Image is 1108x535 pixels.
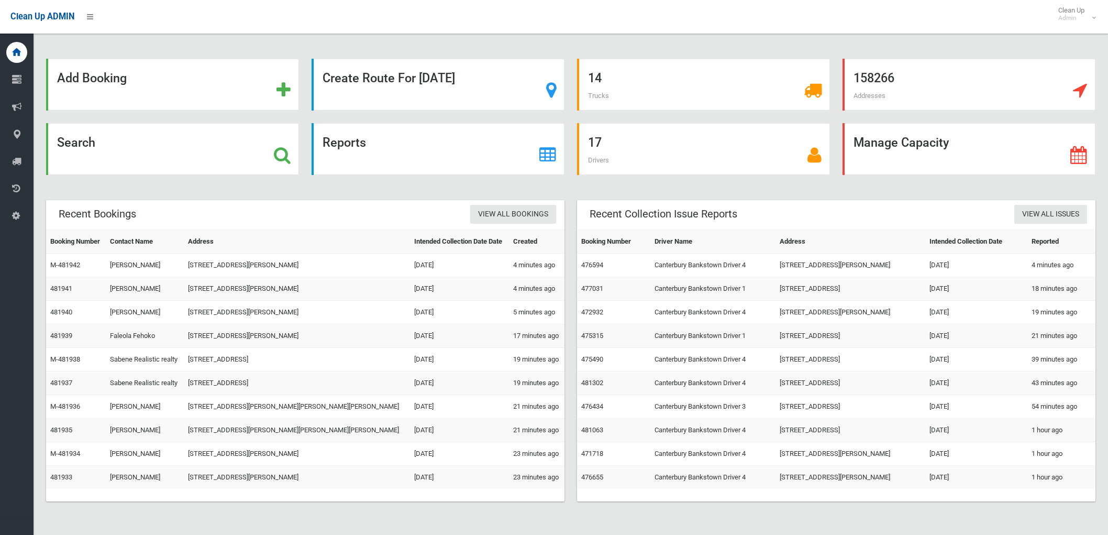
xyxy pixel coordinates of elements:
td: 54 minutes ago [1027,395,1095,419]
header: Recent Collection Issue Reports [577,204,750,224]
td: 17 minutes ago [509,324,564,348]
td: [PERSON_NAME] [106,442,184,466]
td: [STREET_ADDRESS] [184,372,409,395]
a: M-481938 [50,355,80,363]
td: 21 minutes ago [509,395,564,419]
td: [DATE] [925,254,1027,277]
a: Create Route For [DATE] [312,59,564,111]
td: [STREET_ADDRESS][PERSON_NAME][PERSON_NAME][PERSON_NAME] [184,395,409,419]
a: 476594 [581,261,603,269]
td: 1 hour ago [1027,419,1095,442]
td: Canterbury Bankstown Driver 4 [650,372,775,395]
td: 1 hour ago [1027,442,1095,466]
td: 18 minutes ago [1027,277,1095,301]
td: [DATE] [410,348,509,372]
td: [DATE] [925,466,1027,489]
td: 1 hour ago [1027,466,1095,489]
strong: Manage Capacity [854,135,949,150]
td: [STREET_ADDRESS] [775,419,925,442]
td: [PERSON_NAME] [106,277,184,301]
td: [STREET_ADDRESS] [775,277,925,301]
td: [DATE] [925,372,1027,395]
td: [STREET_ADDRESS] [775,372,925,395]
a: 471718 [581,450,603,457]
td: [STREET_ADDRESS] [184,348,409,372]
td: [DATE] [410,395,509,419]
th: Intended Collection Date [925,230,1027,254]
td: [PERSON_NAME] [106,419,184,442]
td: [DATE] [925,324,1027,348]
span: Trucks [588,92,609,100]
td: Canterbury Bankstown Driver 4 [650,254,775,277]
td: Canterbury Bankstown Driver 4 [650,419,775,442]
td: Canterbury Bankstown Driver 3 [650,395,775,419]
strong: Add Booking [57,71,127,85]
th: Address [775,230,925,254]
a: M-481942 [50,261,80,269]
a: 481939 [50,332,72,340]
td: [DATE] [410,372,509,395]
td: [STREET_ADDRESS][PERSON_NAME] [775,254,925,277]
td: [DATE] [410,419,509,442]
td: 19 minutes ago [509,348,564,372]
strong: Search [57,135,95,150]
td: [STREET_ADDRESS][PERSON_NAME][PERSON_NAME][PERSON_NAME] [184,419,409,442]
td: Canterbury Bankstown Driver 4 [650,348,775,372]
a: View All Issues [1014,205,1087,224]
td: Sabene Realistic realty [106,372,184,395]
td: [DATE] [410,324,509,348]
header: Recent Bookings [46,204,149,224]
td: [DATE] [925,348,1027,372]
td: [DATE] [410,254,509,277]
td: 39 minutes ago [1027,348,1095,372]
th: Created [509,230,564,254]
a: 476434 [581,402,603,410]
td: 23 minutes ago [509,442,564,466]
td: Canterbury Bankstown Driver 1 [650,277,775,301]
a: View All Bookings [470,205,556,224]
a: 481302 [581,379,603,387]
td: 43 minutes ago [1027,372,1095,395]
td: [DATE] [410,301,509,324]
td: 4 minutes ago [1027,254,1095,277]
td: 19 minutes ago [1027,301,1095,324]
td: [PERSON_NAME] [106,254,184,277]
td: [STREET_ADDRESS][PERSON_NAME] [184,277,409,301]
td: 4 minutes ago [509,277,564,301]
td: Canterbury Bankstown Driver 4 [650,301,775,324]
a: Reports [312,123,564,175]
td: [STREET_ADDRESS][PERSON_NAME] [775,466,925,489]
td: Faleola Fehoko [106,324,184,348]
span: Clean Up [1053,6,1095,22]
a: 475315 [581,332,603,340]
a: 477031 [581,285,603,292]
td: 21 minutes ago [509,419,564,442]
a: 481941 [50,285,72,292]
td: [PERSON_NAME] [106,395,184,419]
td: [DATE] [925,277,1027,301]
td: [STREET_ADDRESS][PERSON_NAME] [184,442,409,466]
td: [DATE] [925,395,1027,419]
td: 19 minutes ago [509,372,564,395]
a: Manage Capacity [843,123,1095,175]
a: 14 Trucks [577,59,830,111]
strong: 158266 [854,71,894,85]
td: [STREET_ADDRESS][PERSON_NAME] [184,301,409,324]
td: [STREET_ADDRESS] [775,324,925,348]
th: Address [184,230,409,254]
td: [STREET_ADDRESS][PERSON_NAME] [184,254,409,277]
td: [DATE] [925,442,1027,466]
td: [STREET_ADDRESS][PERSON_NAME] [775,442,925,466]
td: [PERSON_NAME] [106,466,184,489]
td: [STREET_ADDRESS][PERSON_NAME] [184,466,409,489]
a: 472932 [581,308,603,316]
a: 476655 [581,473,603,481]
td: 4 minutes ago [509,254,564,277]
td: [DATE] [410,466,509,489]
td: [STREET_ADDRESS][PERSON_NAME] [775,301,925,324]
th: Booking Number [46,230,106,254]
td: [DATE] [410,442,509,466]
span: Clean Up ADMIN [10,12,74,21]
td: [DATE] [925,301,1027,324]
a: 481933 [50,473,72,481]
